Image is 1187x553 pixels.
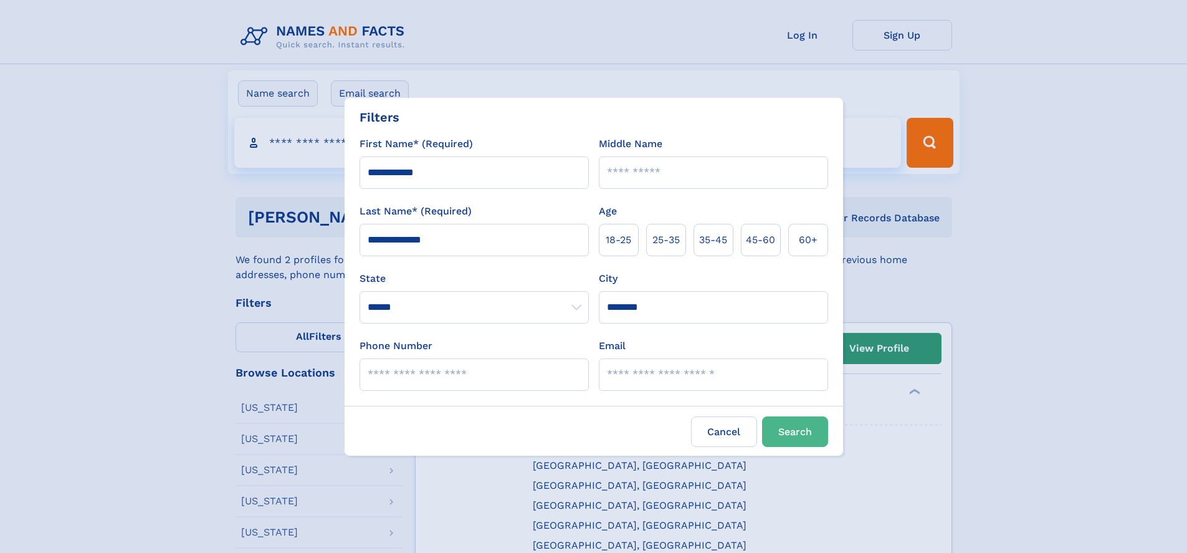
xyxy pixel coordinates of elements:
label: Cancel [691,416,757,447]
span: 25‑35 [652,233,680,248]
span: 60+ [799,233,818,248]
label: Age [599,204,617,219]
label: First Name* (Required) [360,137,473,151]
span: 18‑25 [606,233,631,248]
span: 45‑60 [746,233,775,248]
div: Filters [360,108,399,127]
label: Phone Number [360,339,432,353]
label: Email [599,339,626,353]
span: 35‑45 [699,233,727,248]
label: Last Name* (Required) [360,204,472,219]
label: Middle Name [599,137,662,151]
button: Search [762,416,828,447]
label: City [599,271,617,286]
label: State [360,271,589,286]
